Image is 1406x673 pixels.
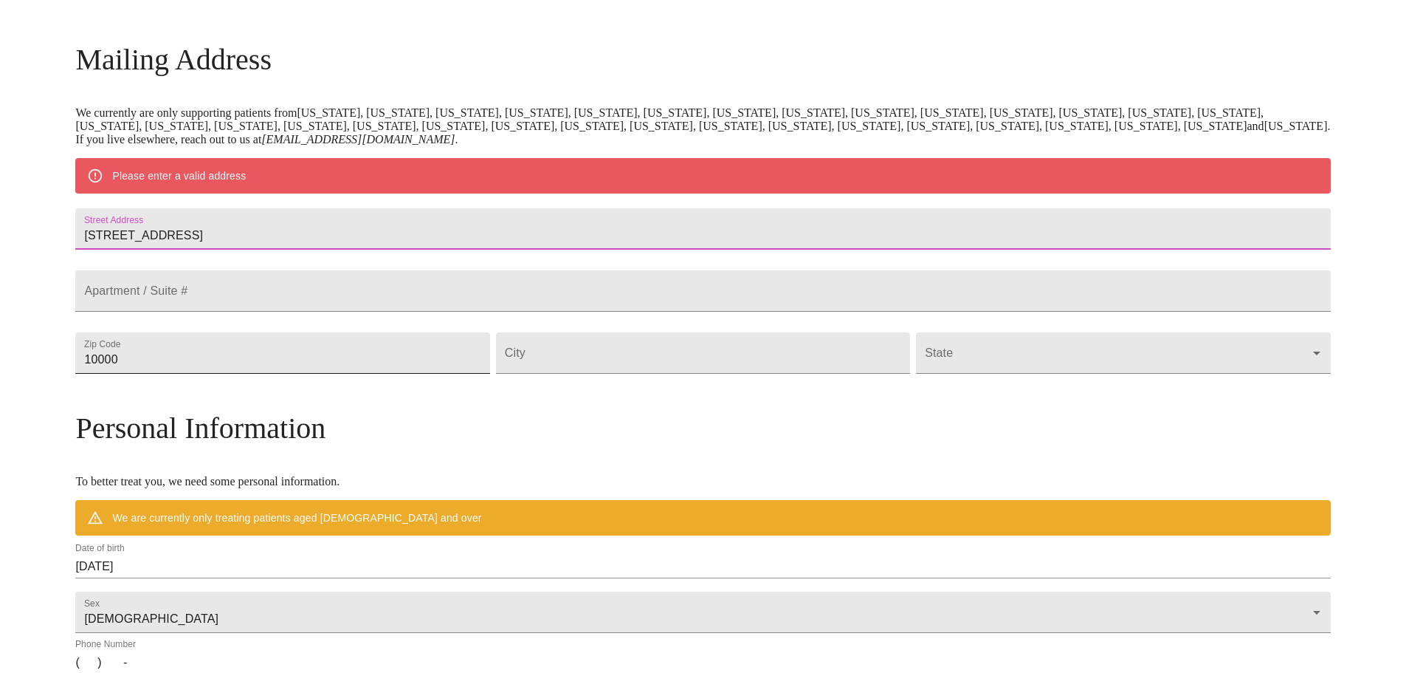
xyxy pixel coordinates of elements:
[75,544,125,553] label: Date of birth
[261,133,455,146] em: [EMAIL_ADDRESS][DOMAIN_NAME]
[75,475,1330,488] p: To better treat you, we need some personal information.
[112,505,481,531] div: We are currently only treating patients aged [DEMOGRAPHIC_DATA] and over
[75,411,1330,445] h3: Personal Information
[75,640,136,649] label: Phone Number
[75,42,1330,77] h3: Mailing Address
[112,163,246,189] div: Please enter a valid address
[75,592,1330,633] div: [DEMOGRAPHIC_DATA]
[75,106,1330,146] p: We currently are only supporting patients from [US_STATE], [US_STATE], [US_STATE], [US_STATE], [U...
[916,332,1330,374] div: ​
